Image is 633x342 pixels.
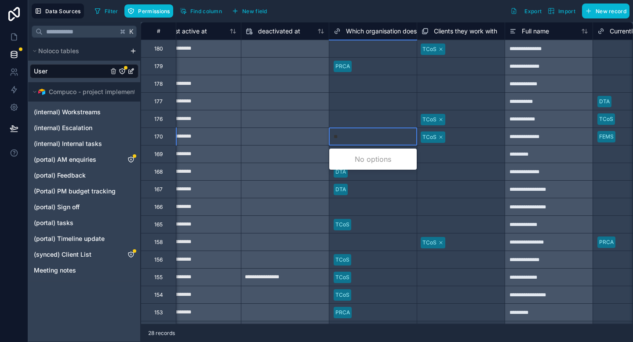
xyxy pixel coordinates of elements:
[335,168,346,176] div: DTA
[34,171,117,180] a: (portal) Feedback
[34,234,117,243] a: (portal) Timeline update
[124,4,173,18] button: Permissions
[507,4,545,18] button: Export
[335,309,350,317] div: PRCA
[190,8,222,15] span: Find column
[30,232,138,246] div: (portal) Timeline update
[30,45,126,57] button: Noloco tables
[34,124,117,132] a: (internal) Escalation
[599,238,614,246] div: PRCA
[49,87,150,96] span: Compuco - project implementation
[105,8,118,15] span: Filter
[34,171,86,180] span: (portal) Feedback
[34,124,92,132] span: (internal) Escalation
[138,8,170,15] span: Permissions
[258,27,300,36] span: deactivated at
[128,29,135,35] span: K
[578,4,629,18] a: New record
[335,221,349,229] div: TCoS
[91,4,121,18] button: Filter
[38,88,45,95] img: Airtable Logo
[45,8,81,15] span: Data Sources
[30,216,138,230] div: (portal) tasks
[30,200,138,214] div: (portal) Sign off
[34,155,117,164] a: (portal) AM enquiries
[154,221,163,228] div: 165
[154,204,163,211] div: 166
[30,86,138,98] button: Airtable LogoCompuco - project implementation
[38,47,79,55] span: Noloco tables
[154,151,163,158] div: 169
[34,139,102,148] span: (internal) Internal tasks
[522,27,549,36] span: Full name
[599,115,613,123] div: TCoS
[148,330,175,337] span: 28 records
[34,108,117,116] a: (internal) Workstreams
[335,256,349,264] div: TCoS
[34,266,76,275] span: Meeting notes
[30,121,138,135] div: (internal) Escalation
[170,27,207,36] span: last active at
[154,45,163,52] div: 180
[422,45,437,53] div: TCoS
[242,8,267,15] span: New field
[335,291,349,299] div: TCoS
[30,153,138,167] div: (portal) AM enquiries
[346,27,477,36] span: Which organisation does the client belong to?
[154,186,163,193] div: 167
[154,274,163,281] div: 155
[32,4,84,18] button: Data Sources
[596,8,626,15] span: New record
[34,250,91,259] span: (synced) Client List
[154,133,163,140] div: 170
[30,168,138,182] div: (portal) Feedback
[30,105,138,119] div: (internal) Workstreams
[335,186,346,193] div: DTA
[229,4,270,18] button: New field
[558,8,575,15] span: Import
[154,98,163,105] div: 177
[545,4,578,18] button: Import
[30,184,138,198] div: (Portal) PM budget tracking
[34,218,73,227] span: (portal) tasks
[335,62,350,70] div: PRCA
[524,8,542,15] span: Export
[30,64,138,78] div: User
[34,139,117,148] a: (internal) Internal tasks
[34,250,117,259] a: (synced) Client List
[154,168,163,175] div: 168
[177,4,225,18] button: Find column
[34,203,80,211] span: (portal) Sign off
[434,27,497,36] span: Clients they work with
[34,67,47,76] span: User
[154,116,163,123] div: 176
[34,266,117,275] a: Meeting notes
[422,239,437,247] div: TCoS
[422,116,437,124] div: TCoS
[329,150,417,168] div: No options
[599,133,614,141] div: FEMS
[34,67,108,76] a: User
[28,41,140,281] div: scrollable content
[422,133,437,141] div: TCoS
[154,63,163,70] div: 179
[30,247,138,262] div: (synced) Client List
[148,28,169,34] div: #
[124,4,176,18] a: Permissions
[582,4,629,18] button: New record
[34,108,101,116] span: (internal) Workstreams
[30,137,138,151] div: (internal) Internal tasks
[154,80,163,87] div: 178
[154,239,163,246] div: 158
[599,98,610,106] div: DTA
[154,309,163,316] div: 153
[34,155,96,164] span: (portal) AM enquiries
[34,187,117,196] a: (Portal) PM budget tracking
[30,263,138,277] div: Meeting notes
[34,203,117,211] a: (portal) Sign off
[34,187,116,196] span: (Portal) PM budget tracking
[34,218,117,227] a: (portal) tasks
[154,256,163,263] div: 156
[335,273,349,281] div: TCoS
[154,291,163,298] div: 154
